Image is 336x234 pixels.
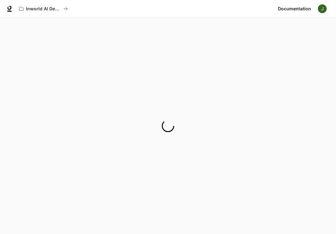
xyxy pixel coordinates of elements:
button: All workspaces [16,2,71,15]
span: Documentation [278,5,311,13]
p: Inworld AI Demos [26,6,61,12]
img: User avatar [318,4,327,13]
a: Documentation [275,2,314,15]
button: User avatar [316,2,329,15]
